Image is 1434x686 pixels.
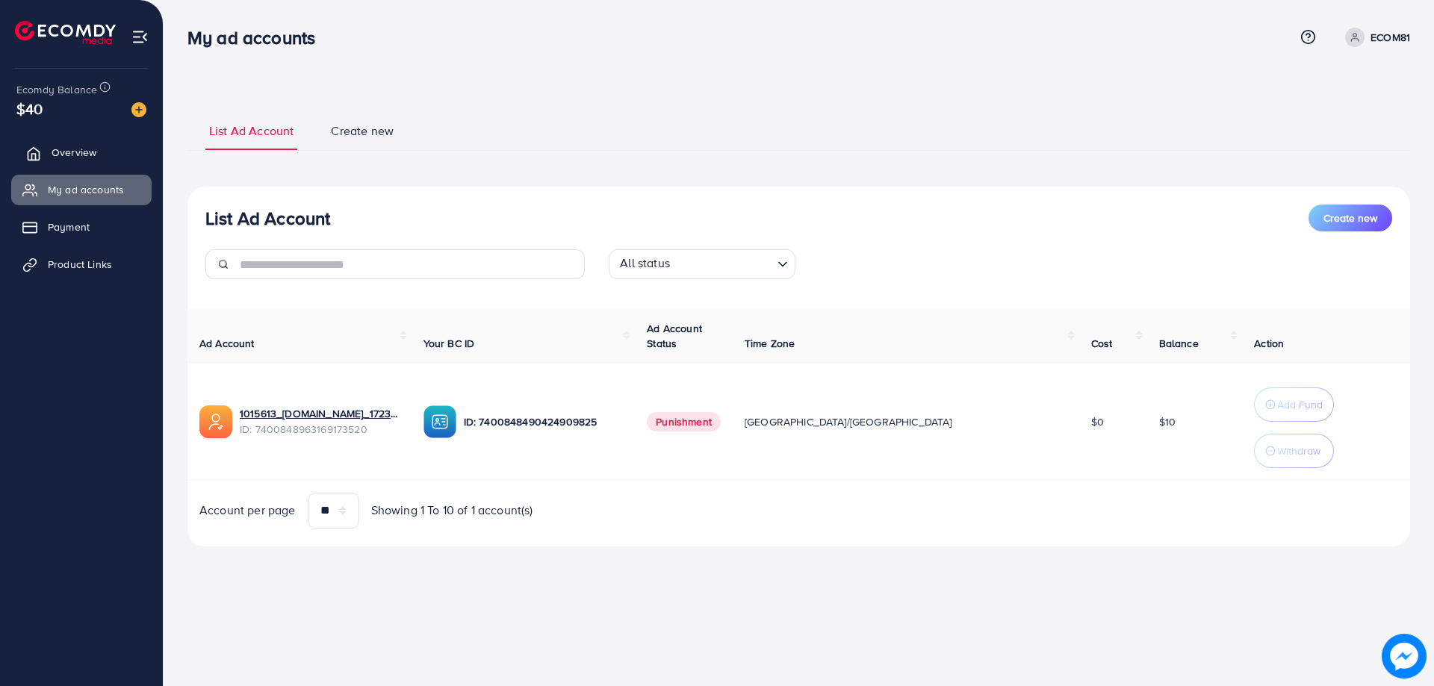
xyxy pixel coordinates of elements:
p: ID: 7400848490424909825 [464,413,624,431]
a: My ad accounts [11,175,152,205]
span: My ad accounts [48,182,124,197]
div: Search for option [609,249,795,279]
p: Withdraw [1277,442,1320,460]
a: ECOM81 [1339,28,1410,47]
span: ID: 7400848963169173520 [240,422,400,437]
img: image [1382,634,1427,679]
span: Cost [1091,336,1113,351]
h3: List Ad Account [205,208,330,229]
img: logo [15,21,116,44]
span: Balance [1159,336,1199,351]
span: Showing 1 To 10 of 1 account(s) [371,502,533,519]
h3: My ad accounts [187,27,327,49]
img: ic-ads-acc.e4c84228.svg [199,405,232,438]
span: Ad Account [199,336,255,351]
span: Payment [48,219,90,234]
span: $10 [1159,414,1176,429]
span: Account per page [199,502,296,519]
a: Overview [11,137,152,167]
span: Ecomdy Balance [16,82,97,97]
span: Action [1254,336,1284,351]
span: Punishment [647,412,721,431]
a: Product Links [11,249,152,279]
p: Add Fund [1277,396,1323,414]
img: menu [131,28,149,46]
a: Payment [11,212,152,242]
button: Withdraw [1254,434,1334,468]
span: Time Zone [745,336,795,351]
div: <span class='underline'>1015613_shopasaan.online_1723144438722</span></br>7400848963169173520 [240,406,400,437]
p: ECOM81 [1371,28,1410,46]
span: $40 [16,98,43,119]
span: Create new [331,122,394,140]
button: Add Fund [1254,387,1334,422]
img: ic-ba-acc.ded83a64.svg [423,405,456,438]
span: Your BC ID [423,336,475,351]
span: All status [617,252,673,275]
span: Overview [52,145,96,160]
span: Ad Account Status [647,321,702,351]
a: 1015613_[DOMAIN_NAME]_1723144438722 [240,406,400,421]
span: [GEOGRAPHIC_DATA]/[GEOGRAPHIC_DATA] [745,414,952,429]
img: image [131,102,146,117]
input: Search for option [674,252,772,275]
span: Product Links [48,257,112,272]
span: List Ad Account [209,122,294,140]
button: Create new [1309,205,1392,231]
span: Create new [1323,211,1377,225]
span: $0 [1091,414,1104,429]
